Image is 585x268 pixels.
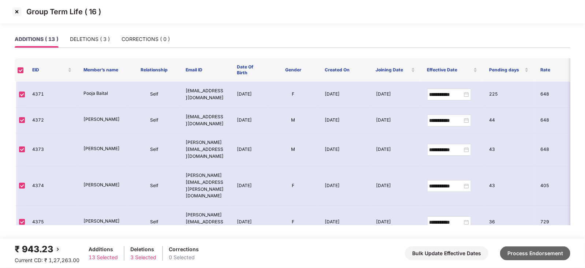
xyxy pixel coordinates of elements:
td: F [268,82,319,108]
td: [DATE] [231,108,268,134]
button: Bulk Update Effective Dates [405,246,488,260]
td: 4372 [26,108,78,134]
img: svg+xml;base64,PHN2ZyBpZD0iQ3Jvc3MtMzJ4MzIiIHhtbG5zPSJodHRwOi8vd3d3LnczLm9yZy8yMDAwL3N2ZyIgd2lkdG... [11,6,23,18]
button: Process Endorsement [500,246,570,260]
th: Effective Date [421,58,483,82]
div: DELETIONS ( 3 ) [70,35,110,43]
th: EID [26,58,78,82]
td: Self [129,82,180,108]
div: CORRECTIONS ( 0 ) [122,35,170,43]
td: [PERSON_NAME][EMAIL_ADDRESS][DOMAIN_NAME] [180,133,231,166]
span: Pending days [489,67,523,73]
th: Gender [268,58,319,82]
th: Relationship [129,58,180,82]
th: Date Of Birth [231,58,268,82]
p: [PERSON_NAME] [83,116,123,123]
td: 43 [484,133,535,166]
th: Email ID [180,58,231,82]
p: Group Term Life ( 16 ) [26,7,101,16]
td: Self [129,108,180,134]
td: [DATE] [231,206,268,239]
td: F [268,206,319,239]
td: 4375 [26,206,78,239]
td: [DATE] [319,206,370,239]
td: 4373 [26,133,78,166]
img: svg+xml;base64,PHN2ZyBpZD0iQmFjay0yMHgyMCIgeG1sbnM9Imh0dHA6Ly93d3cudzMub3JnLzIwMDAvc3ZnIiB3aWR0aD... [53,245,62,254]
td: 36 [484,206,535,239]
td: Self [129,166,180,206]
td: [DATE] [370,206,421,239]
td: [PERSON_NAME][EMAIL_ADDRESS][DOMAIN_NAME] [180,206,231,239]
td: [DATE] [319,108,370,134]
td: M [268,133,319,166]
td: [DATE] [319,166,370,206]
span: Current CD: ₹ 1,27,263.00 [15,257,79,263]
p: [PERSON_NAME] [83,218,123,225]
td: [DATE] [370,82,421,108]
span: Effective Date [427,67,472,73]
th: Created On [319,58,370,82]
div: Deletions [130,245,156,253]
p: [PERSON_NAME] [83,182,123,189]
td: [PERSON_NAME][EMAIL_ADDRESS][PERSON_NAME][DOMAIN_NAME] [180,166,231,206]
td: 44 [484,108,535,134]
td: [DATE] [319,133,370,166]
td: [DATE] [319,82,370,108]
td: 4371 [26,82,78,108]
td: M [268,108,319,134]
td: 4374 [26,166,78,206]
th: Joining Date [370,58,421,82]
th: Pending days [483,58,534,82]
span: EID [32,67,66,73]
div: 0 Selected [169,253,199,261]
td: F [268,166,319,206]
td: [EMAIL_ADDRESS][DOMAIN_NAME] [180,82,231,108]
td: [DATE] [231,166,268,206]
span: Joining Date [376,67,410,73]
td: [EMAIL_ADDRESS][DOMAIN_NAME] [180,108,231,134]
td: 225 [484,82,535,108]
div: Corrections [169,245,199,253]
div: Additions [89,245,118,253]
th: Member’s name [78,58,129,82]
td: [DATE] [370,108,421,134]
div: 13 Selected [89,253,118,261]
td: 43 [484,166,535,206]
div: ADDITIONS ( 13 ) [15,35,58,43]
p: Pooja Baital [83,90,123,97]
div: 3 Selected [130,253,156,261]
td: [DATE] [370,133,421,166]
td: Self [129,133,180,166]
td: [DATE] [231,82,268,108]
p: [PERSON_NAME] [83,145,123,152]
td: Self [129,206,180,239]
td: [DATE] [231,133,268,166]
td: [DATE] [370,166,421,206]
div: ₹ 943.23 [15,242,79,256]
